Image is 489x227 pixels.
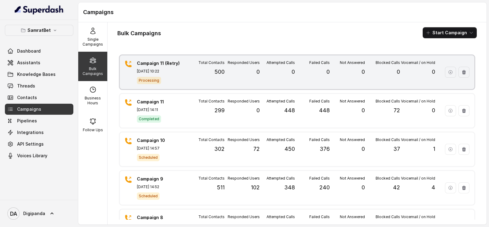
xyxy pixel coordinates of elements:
[28,27,51,34] p: SamratBet
[340,60,365,65] p: Not Answered
[340,99,365,104] p: Not Answered
[309,99,330,104] p: Failed Calls
[228,60,260,65] p: Responded Users
[401,214,435,219] p: Voicemail / on Hold
[137,146,180,151] p: [DATE] 14:57
[17,141,44,147] span: API Settings
[5,127,73,138] a: Integrations
[17,95,37,101] span: Contacts
[228,99,260,104] p: Responded Users
[5,80,73,91] a: Threads
[198,214,225,219] p: Total Contacts
[376,60,400,65] p: Blocked Calls
[309,214,330,219] p: Failed Calls
[17,118,37,124] span: Pipelines
[5,104,73,115] a: Campaigns
[5,205,73,222] a: Digipanda
[267,99,295,104] p: Attempted Calls
[267,176,295,181] p: Attempted Calls
[401,137,435,142] p: Voicemail / on Hold
[423,27,477,38] button: Start Campaign
[362,68,365,76] p: 0
[309,60,330,65] p: Failed Calls
[10,210,17,217] text: DA
[401,176,435,181] p: Voicemail / on Hold
[215,68,225,76] p: 500
[215,106,225,115] p: 299
[397,68,400,76] p: 0
[267,60,295,65] p: Attempted Calls
[214,145,225,153] p: 302
[5,46,73,57] a: Dashboard
[267,214,295,219] p: Attempted Calls
[256,106,260,115] p: 0
[17,106,41,112] span: Campaigns
[319,106,330,115] p: 448
[83,7,482,17] h1: Campaigns
[137,115,161,123] span: Completed
[228,214,260,219] p: Responded Users
[5,115,73,126] a: Pipelines
[17,48,41,54] span: Dashboard
[228,137,260,142] p: Responded Users
[137,176,180,182] p: Campaign 9
[137,77,161,84] span: Processing
[198,60,225,65] p: Total Contacts
[362,145,365,153] p: 0
[362,106,365,115] p: 0
[251,183,260,192] p: 102
[198,99,225,104] p: Total Contacts
[228,176,260,181] p: Responded Users
[376,214,400,219] p: Blocked Calls
[284,106,295,115] p: 448
[432,183,435,192] p: 4
[432,68,435,76] p: 0
[256,68,260,76] p: 0
[5,92,73,103] a: Contacts
[432,106,435,115] p: 0
[5,150,73,161] a: Voices Library
[433,145,435,153] p: 1
[376,176,400,181] p: Blocked Calls
[217,183,225,192] p: 511
[17,153,47,159] span: Voices Library
[17,60,40,66] span: Assistants
[137,214,180,221] p: Campaign 8
[17,71,56,77] span: Knowledge Bases
[309,176,330,181] p: Failed Calls
[267,137,295,142] p: Attempted Calls
[5,57,73,68] a: Assistants
[284,183,295,192] p: 348
[117,28,161,38] h1: Bulk Campaigns
[137,60,180,66] p: Campaign 11 (Retry)
[362,183,365,192] p: 0
[292,68,295,76] p: 0
[5,69,73,80] a: Knowledge Bases
[137,184,180,189] p: [DATE] 14:52
[137,192,160,200] span: Scheduled
[401,99,435,104] p: Voicemail / on Hold
[198,137,225,142] p: Total Contacts
[340,176,365,181] p: Not Answered
[309,137,330,142] p: Failed Calls
[320,145,330,153] p: 376
[15,5,64,15] img: light.svg
[137,154,160,161] span: Scheduled
[253,145,260,153] p: 72
[5,139,73,150] a: API Settings
[81,66,105,76] p: Bulk Campaigns
[5,25,73,36] button: SamratBet
[319,183,330,192] p: 240
[340,214,365,219] p: Not Answered
[17,83,35,89] span: Threads
[394,106,400,115] p: 72
[17,129,44,136] span: Integrations
[401,60,435,65] p: Voicemail / on Hold
[23,210,45,217] span: Digipanda
[83,128,103,132] p: Follow Ups
[376,137,400,142] p: Blocked Calls
[81,37,105,47] p: Single Campaigns
[137,137,180,143] p: Campaign 10
[326,68,330,76] p: 0
[376,99,400,104] p: Blocked Calls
